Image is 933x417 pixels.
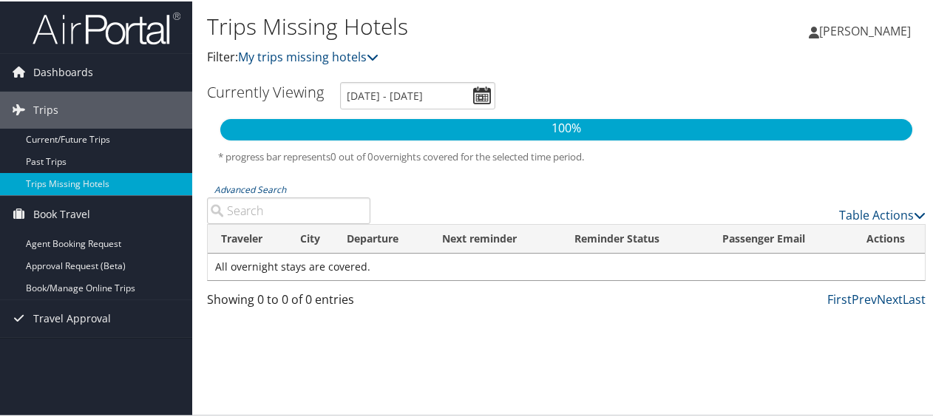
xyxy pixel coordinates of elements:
div: Showing 0 to 0 of 0 entries [207,289,370,314]
input: [DATE] - [DATE] [340,81,495,108]
th: Passenger Email: activate to sort column ascending [709,223,853,252]
span: 0 out of 0 [330,149,373,162]
th: City: activate to sort column ascending [287,223,333,252]
a: Table Actions [839,206,926,222]
a: Last [903,290,926,306]
span: Book Travel [33,194,90,231]
h3: Currently Viewing [207,81,324,101]
a: [PERSON_NAME] [809,7,926,52]
p: 100% [220,118,912,137]
span: Trips [33,90,58,127]
a: Advanced Search [214,182,286,194]
a: My trips missing hotels [238,47,379,64]
a: Next [877,290,903,306]
th: Reminder Status [561,223,709,252]
a: Prev [852,290,877,306]
span: Dashboards [33,52,93,89]
span: [PERSON_NAME] [819,21,911,38]
span: Travel Approval [33,299,111,336]
input: Advanced Search [207,196,370,223]
h5: * progress bar represents overnights covered for the selected time period. [218,149,915,163]
th: Traveler: activate to sort column ascending [208,223,287,252]
th: Actions [853,223,925,252]
h1: Trips Missing Hotels [207,10,686,41]
td: All overnight stays are covered. [208,252,925,279]
th: Next reminder [429,223,561,252]
a: First [827,290,852,306]
img: airportal-logo.png [33,10,180,44]
th: Departure: activate to sort column descending [333,223,429,252]
p: Filter: [207,47,686,66]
